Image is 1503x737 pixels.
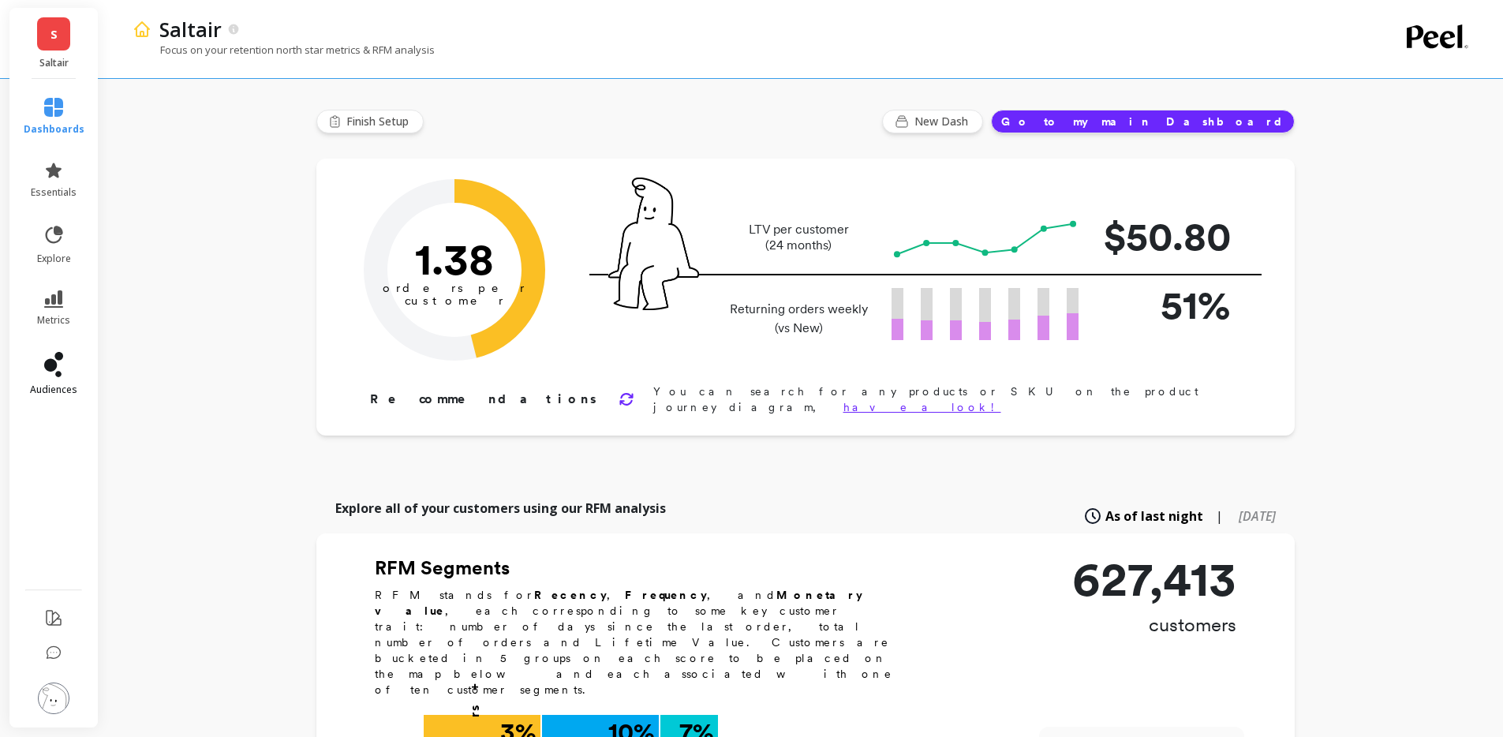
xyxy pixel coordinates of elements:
span: As of last night [1105,507,1203,526]
button: Finish Setup [316,110,424,133]
p: $50.80 [1104,207,1230,266]
span: metrics [37,314,70,327]
span: dashboards [24,123,84,136]
p: RFM stands for , , and , each corresponding to some key customer trait: number of days since the ... [375,587,911,698]
button: New Dash [882,110,983,133]
span: explore [37,253,71,265]
p: LTV per customer (24 months) [725,222,873,253]
p: 51% [1104,275,1230,335]
p: You can search for any products or SKU on the product journey diagram, [653,383,1244,415]
p: Focus on your retention north star metrics & RFM analysis [133,43,435,57]
p: Saltair [25,57,83,69]
p: Saltair [159,16,222,43]
img: header icon [133,20,151,39]
h2: RFM Segments [375,556,911,581]
tspan: orders per [383,281,526,295]
p: Explore all of your customers using our RFM analysis [335,499,666,518]
span: audiences [30,383,77,396]
p: 627,413 [1072,556,1236,603]
span: New Dash [914,114,973,129]
b: Recency [534,589,607,601]
img: pal seatted on line [608,178,699,310]
p: Recommendations [370,390,600,409]
p: Returning orders weekly (vs New) [725,300,873,338]
tspan: customer [404,294,504,308]
span: [DATE] [1239,507,1276,525]
a: have a look! [843,401,1001,413]
p: customers [1072,612,1236,638]
span: Finish Setup [346,114,413,129]
span: | [1216,507,1223,526]
text: 1.38 [415,233,494,285]
span: S [50,25,58,43]
b: Frequency [625,589,707,601]
img: profile picture [38,683,69,714]
span: essentials [31,186,77,199]
button: Go to my main Dashboard [991,110,1295,133]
